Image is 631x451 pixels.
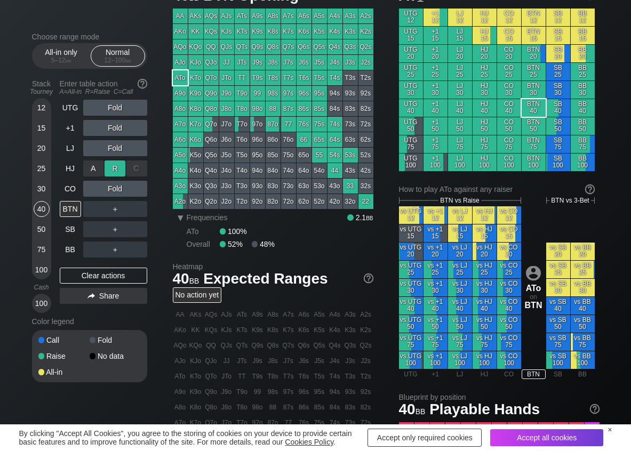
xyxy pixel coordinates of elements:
[571,9,595,26] div: BB 12
[448,81,472,99] div: LJ 30
[526,265,541,280] img: icon-avatar.b40e07d9.svg
[90,336,141,344] div: Fold
[188,101,203,116] div: K8o
[584,183,596,195] img: help.32db89a4.svg
[328,9,342,23] div: A4s
[34,160,50,176] div: 25
[358,24,373,39] div: K2s
[204,86,219,101] div: Q9o
[93,46,142,66] div: Normal
[497,154,521,171] div: CO 100
[328,24,342,39] div: K4s
[204,163,219,178] div: Q4o
[546,135,570,153] div: SB 75
[546,63,570,80] div: SB 25
[424,99,448,117] div: +1 40
[297,39,311,54] div: Q6s
[312,24,327,39] div: K5s
[399,117,423,135] div: UTG 50
[266,117,281,132] div: 87o
[38,336,90,344] div: Call
[343,86,358,101] div: 93s
[312,9,327,23] div: A5s
[60,140,81,156] div: LJ
[358,86,373,101] div: 92s
[522,27,546,44] div: BTN 15
[571,63,595,80] div: BB 25
[571,99,595,117] div: BB 40
[219,179,234,194] div: J3o
[204,148,219,163] div: Q5o
[424,63,448,80] div: +1 25
[28,88,55,95] div: Tourney
[312,117,327,132] div: 75s
[424,117,448,135] div: +1 50
[297,194,311,209] div: 62o
[312,55,327,70] div: J5s
[28,75,55,100] div: Stack
[219,55,234,70] div: JJ
[219,132,234,147] div: J6o
[571,27,595,44] div: BB 15
[473,99,497,117] div: HJ 40
[448,45,472,62] div: LJ 20
[34,262,50,278] div: 100
[546,9,570,26] div: SB 12
[424,45,448,62] div: +1 20
[399,63,423,80] div: UTG 25
[173,117,188,132] div: A7o
[34,140,50,156] div: 20
[38,368,90,376] div: All-in
[235,70,250,85] div: TT
[448,9,472,26] div: LJ 12
[497,206,521,224] div: vs CO 12
[235,101,250,116] div: T8o
[312,70,327,85] div: T5s
[343,163,358,178] div: 43s
[266,101,281,116] div: 88
[60,88,147,95] div: A=All-in R=Raise C=Call
[522,99,546,117] div: BTN 40
[399,45,423,62] div: UTG 20
[204,101,219,116] div: Q8o
[266,179,281,194] div: 83o
[266,39,281,54] div: Q8s
[312,39,327,54] div: Q5s
[204,132,219,147] div: Q6o
[105,160,125,176] div: R
[328,179,342,194] div: 43o
[34,100,50,116] div: 12
[424,27,448,44] div: +1 15
[399,99,423,117] div: UTG 40
[60,181,81,197] div: CO
[297,101,311,116] div: 86s
[312,163,327,178] div: 54o
[281,148,296,163] div: 75o
[250,148,265,163] div: 95o
[343,101,358,116] div: 83s
[34,295,50,311] div: 100
[173,194,188,209] div: A2o
[522,154,546,171] div: BTN 100
[473,154,497,171] div: HJ 100
[297,179,311,194] div: 63o
[204,70,219,85] div: QTo
[281,163,296,178] div: 74o
[424,135,448,153] div: +1 75
[266,132,281,147] div: 86o
[522,81,546,99] div: BTN 30
[490,429,603,446] div: Accept all cookies
[219,194,234,209] div: J2o
[173,86,188,101] div: A9o
[266,148,281,163] div: 85o
[204,9,219,23] div: AQs
[297,55,311,70] div: J6s
[358,55,373,70] div: J2s
[281,55,296,70] div: J7s
[250,132,265,147] div: 96o
[87,293,95,299] img: share.864f2f62.svg
[95,57,140,64] div: 12 – 100
[250,9,265,23] div: A9s
[358,194,373,209] div: 22
[358,117,373,132] div: 72s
